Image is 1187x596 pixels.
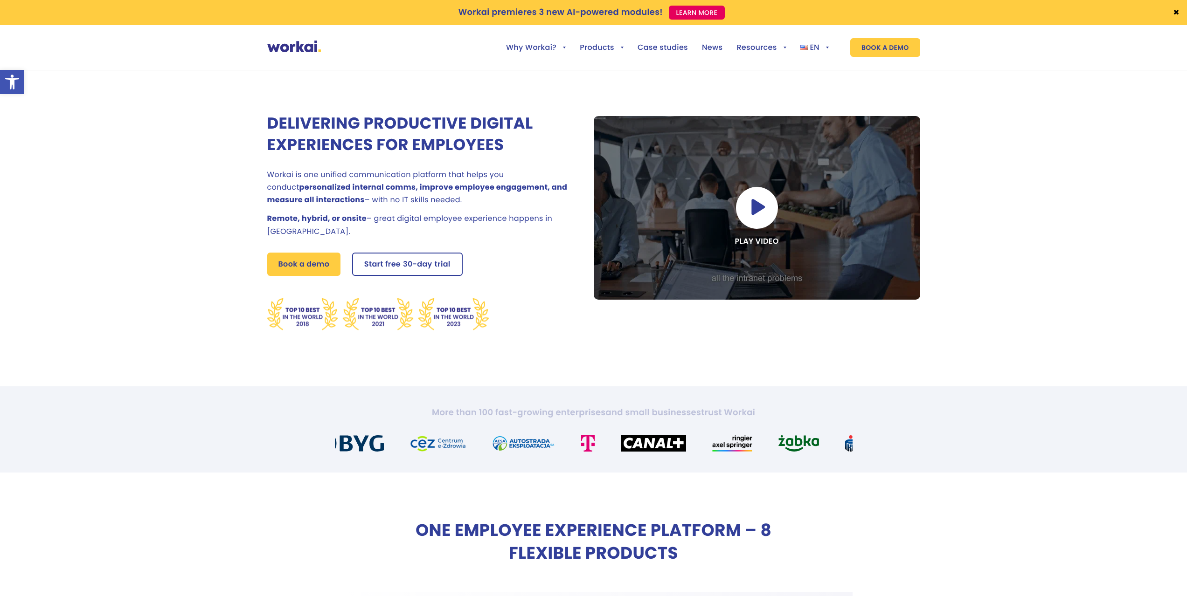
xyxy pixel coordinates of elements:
a: Products [580,44,624,51]
span: EN [810,42,819,53]
h2: One Employee Experience Platform – 8 flexible products [407,519,780,564]
a: Case studies [638,44,688,51]
p: Workai premieres 3 new AI-powered modules! [458,6,663,19]
a: LEARN MORE [669,6,725,20]
strong: Remote, hybrid, or onsite [267,213,367,224]
a: Resources [736,44,786,51]
a: News [702,44,722,51]
a: ✖ [1173,9,1180,16]
a: Why Workai? [506,44,566,51]
h2: – great digital employee experience happens in [GEOGRAPHIC_DATA]. [267,212,570,237]
i: and small businesses [606,407,701,418]
div: Play video [594,116,920,300]
i: 30-day [403,260,432,268]
a: Book a demo [267,253,341,276]
h2: Workai is one unified communication platform that helps you conduct – with no IT skills needed. [267,168,570,206]
strong: personalized internal comms, improve employee engagement, and measure all interactions [267,182,568,205]
a: BOOK A DEMO [850,38,920,57]
h1: Delivering Productive Digital Experiences for Employees [267,113,570,156]
h2: More than 100 fast-growing enterprises trust Workai [335,407,853,418]
a: Start free30-daytrial [353,253,462,275]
